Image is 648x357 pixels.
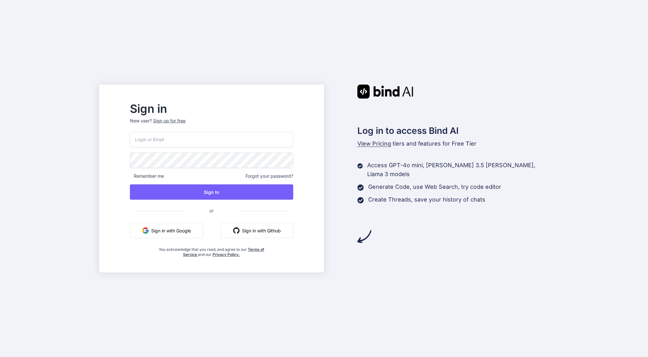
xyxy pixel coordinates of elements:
[357,124,549,137] h2: Log in to access Bind AI
[367,161,549,179] p: Access GPT-4o mini, [PERSON_NAME] 3.5 [PERSON_NAME], Llama 3 models
[130,132,293,147] input: Login or Email
[130,118,293,132] p: New user?
[368,182,501,191] p: Generate Code, use Web Search, try code editor
[130,184,293,200] button: Sign In
[368,195,485,204] p: Create Threads, save your history of chats
[221,223,293,238] button: Sign in with Github
[357,140,391,147] span: View Pricing
[357,230,371,244] img: arrow
[357,85,413,99] img: Bind AI logo
[213,252,240,257] a: Privacy Policy.
[130,104,293,114] h2: Sign in
[246,173,293,179] span: Forgot your password?
[153,118,186,124] div: Sign up for free
[130,173,164,179] span: Remember me
[142,227,149,234] img: google
[130,223,203,238] button: Sign in with Google
[157,243,266,257] div: You acknowledge that you read, and agree to our and our
[233,227,240,234] img: github
[184,203,239,218] span: or
[183,247,264,257] a: Terms of Service
[357,139,549,148] p: tiers and features for Free Tier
